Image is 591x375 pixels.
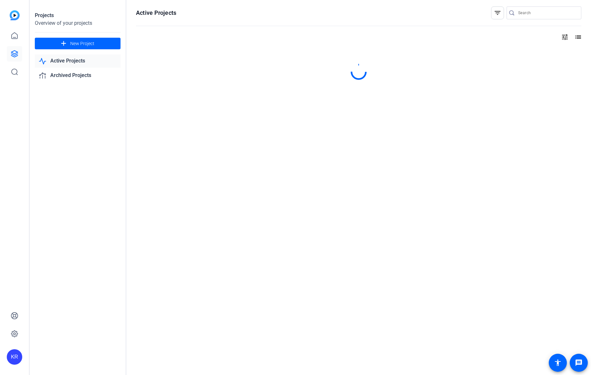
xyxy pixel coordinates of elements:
[574,33,581,41] mat-icon: list
[35,12,121,19] div: Projects
[575,359,583,367] mat-icon: message
[10,10,20,20] img: blue-gradient.svg
[518,9,576,17] input: Search
[60,40,68,48] mat-icon: add
[7,349,22,365] div: KR
[561,33,569,41] mat-icon: tune
[35,19,121,27] div: Overview of your projects
[554,359,562,367] mat-icon: accessibility
[70,40,94,47] span: New Project
[35,69,121,82] a: Archived Projects
[136,9,176,17] h1: Active Projects
[494,9,501,17] mat-icon: filter_list
[35,54,121,68] a: Active Projects
[35,38,121,49] button: New Project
